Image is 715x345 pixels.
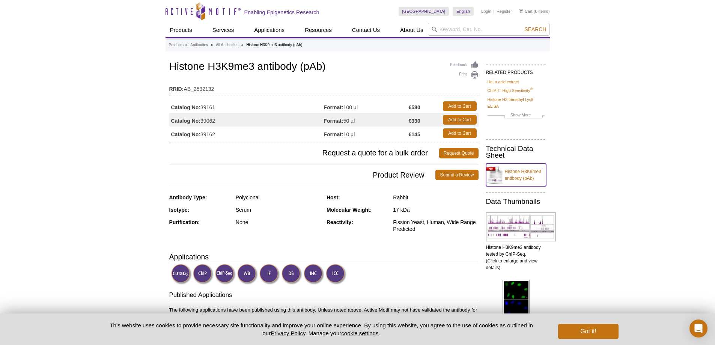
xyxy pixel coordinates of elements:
h2: RELATED PRODUCTS [486,64,546,77]
strong: Host: [327,194,340,200]
h2: Technical Data Sheet [486,145,546,159]
li: (0 items) [519,7,550,16]
strong: Format: [324,131,343,138]
a: About Us [396,23,428,37]
strong: €330 [409,118,420,124]
strong: Format: [324,118,343,124]
a: Feedback [450,61,479,69]
strong: €580 [409,104,420,111]
a: ChIP-IT High Sensitivity® [488,87,533,94]
h3: Published Applications [169,291,479,301]
a: HeLa acid extract [488,78,519,85]
td: 39161 [169,99,324,113]
a: Register [497,9,512,14]
strong: Format: [324,104,343,111]
img: Immunohistochemistry Validated [304,264,324,285]
div: Polyclonal [236,194,321,201]
div: Open Intercom Messenger [689,319,707,337]
li: | [494,7,495,16]
a: [GEOGRAPHIC_DATA] [399,7,449,16]
strong: Catalog No: [171,131,201,138]
img: Immunocytochemistry Validated [326,264,346,285]
div: Serum [236,206,321,213]
h2: Data Thumbnails [486,198,546,205]
img: Western Blot Validated [237,264,258,285]
a: Login [481,9,491,14]
strong: Isotype: [169,207,190,213]
td: 39162 [169,127,324,140]
a: All Antibodies [216,42,238,48]
a: Resources [300,23,336,37]
a: Submit a Review [435,170,478,180]
h2: Enabling Epigenetics Research [244,9,319,16]
a: Services [208,23,239,37]
td: 10 µl [324,127,409,140]
a: Print [450,71,479,79]
strong: Catalog No: [171,118,201,124]
div: Fission Yeast, Human, Wide Range Predicted [393,219,478,232]
li: » [241,43,244,47]
p: Histone H3K9me3 antibody tested by ChIP-Seq. (Click to enlarge and view details). [486,244,546,271]
div: Rabbit [393,194,478,201]
a: Add to Cart [443,101,477,111]
h3: Applications [169,251,479,262]
sup: ® [530,87,533,91]
a: English [453,7,474,16]
li: » [211,43,213,47]
li: Histone H3K9me3 antibody (pAb) [246,43,302,47]
span: Search [524,26,546,32]
a: Add to Cart [443,128,477,138]
img: Histone H3K9me3 antibody tested by ChIP-Seq. [486,212,556,241]
li: » [185,43,188,47]
a: Privacy Policy [271,330,305,336]
h1: Histone H3K9me3 antibody (pAb) [169,61,479,74]
strong: €145 [409,131,420,138]
strong: Catalog No: [171,104,201,111]
td: 50 µl [324,113,409,127]
button: Got it! [558,324,618,339]
img: CUT&Tag Validated [171,264,192,285]
div: 17 kDa [393,206,478,213]
img: Dot Blot Validated [281,264,302,285]
button: cookie settings [341,330,378,336]
a: Request Quote [439,148,479,158]
button: Search [522,26,548,33]
strong: Reactivity: [327,219,353,225]
span: Request a quote for a bulk order [169,148,439,158]
a: Histone H3K9me3 antibody (pAb) [486,164,546,186]
a: Histone H3 trimethyl Lys9 ELISA [488,96,545,110]
img: Histone H3K9me3 antibody (pAb) tested by immunofluorescence. [503,280,530,338]
a: Add to Cart [443,115,477,125]
td: 100 µl [324,99,409,113]
img: Your Cart [519,9,523,13]
a: Contact Us [348,23,384,37]
img: ChIP Validated [193,264,214,285]
img: ChIP-Seq Validated [215,264,236,285]
strong: Purification: [169,219,200,225]
strong: Molecular Weight: [327,207,372,213]
td: AB_2532132 [169,81,479,93]
img: Immunofluorescence Validated [259,264,280,285]
a: Show More [488,111,545,120]
td: 39062 [169,113,324,127]
input: Keyword, Cat. No. [428,23,550,36]
a: Products [169,42,184,48]
div: None [236,219,321,226]
p: This website uses cookies to provide necessary site functionality and improve your online experie... [97,321,546,337]
a: Cart [519,9,533,14]
a: Antibodies [190,42,208,48]
strong: Antibody Type: [169,194,207,200]
a: Applications [250,23,289,37]
span: Product Review [169,170,436,180]
a: Products [166,23,197,37]
strong: RRID: [169,86,184,92]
